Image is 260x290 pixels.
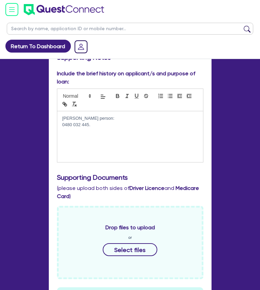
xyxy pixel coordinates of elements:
[5,40,71,53] a: Return To Dashboard
[62,115,198,121] p: [PERSON_NAME] person:
[103,243,158,256] button: Select files
[105,224,155,232] span: Drop files to upload
[7,23,253,35] input: Search by name, application ID or mobile number...
[24,4,104,15] img: quest-connect-logo-blue
[5,3,18,16] img: icon-menu-open
[128,234,132,240] span: or
[129,185,164,191] b: Driver Licence
[62,122,198,128] p: 0480 032 445.
[57,70,203,86] label: Include the brief history on applicant/s and purpose of loan:
[57,173,203,181] h3: Supporting Documents
[57,185,199,199] span: (please upload both sides of and )
[72,38,90,56] a: Dropdown toggle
